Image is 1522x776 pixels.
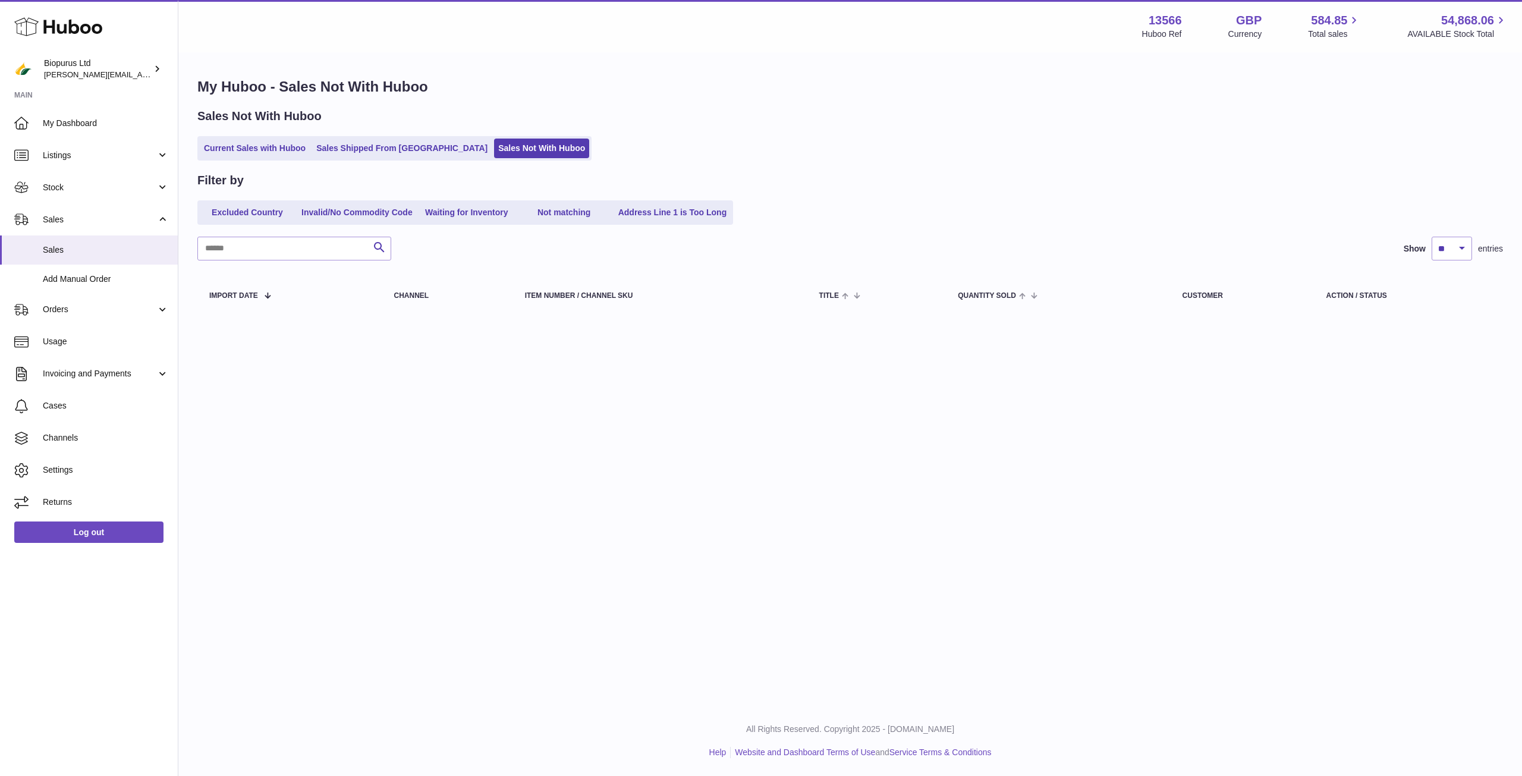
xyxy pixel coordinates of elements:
[43,464,169,476] span: Settings
[197,108,322,124] h2: Sales Not With Huboo
[958,292,1016,300] span: Quantity Sold
[43,214,156,225] span: Sales
[394,292,501,300] div: Channel
[494,139,589,158] a: Sales Not With Huboo
[14,521,163,543] a: Log out
[1308,29,1361,40] span: Total sales
[889,747,992,757] a: Service Terms & Conditions
[43,400,169,411] span: Cases
[1478,243,1503,255] span: entries
[297,203,417,222] a: Invalid/No Commodity Code
[1142,29,1182,40] div: Huboo Ref
[819,292,839,300] span: Title
[197,172,244,188] h2: Filter by
[1228,29,1262,40] div: Currency
[1311,12,1347,29] span: 584.85
[1407,12,1508,40] a: 54,868.06 AVAILABLE Stock Total
[209,292,258,300] span: Import date
[14,60,32,78] img: peter@biopurus.co.uk
[43,118,169,129] span: My Dashboard
[1407,29,1508,40] span: AVAILABLE Stock Total
[731,747,991,758] li: and
[197,77,1503,96] h1: My Huboo - Sales Not With Huboo
[43,182,156,193] span: Stock
[43,274,169,285] span: Add Manual Order
[43,244,169,256] span: Sales
[43,368,156,379] span: Invoicing and Payments
[517,203,612,222] a: Not matching
[188,724,1512,735] p: All Rights Reserved. Copyright 2025 - [DOMAIN_NAME]
[200,203,295,222] a: Excluded Country
[44,58,151,80] div: Biopurus Ltd
[614,203,731,222] a: Address Line 1 is Too Long
[735,747,875,757] a: Website and Dashboard Terms of Use
[312,139,492,158] a: Sales Shipped From [GEOGRAPHIC_DATA]
[1404,243,1426,255] label: Show
[525,292,795,300] div: Item Number / Channel SKU
[1149,12,1182,29] strong: 13566
[1308,12,1361,40] a: 584.85 Total sales
[44,70,238,79] span: [PERSON_NAME][EMAIL_ADDRESS][DOMAIN_NAME]
[43,497,169,508] span: Returns
[43,150,156,161] span: Listings
[419,203,514,222] a: Waiting for Inventory
[709,747,727,757] a: Help
[1183,292,1303,300] div: Customer
[43,336,169,347] span: Usage
[200,139,310,158] a: Current Sales with Huboo
[1326,292,1491,300] div: Action / Status
[43,432,169,444] span: Channels
[1441,12,1494,29] span: 54,868.06
[43,304,156,315] span: Orders
[1236,12,1262,29] strong: GBP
